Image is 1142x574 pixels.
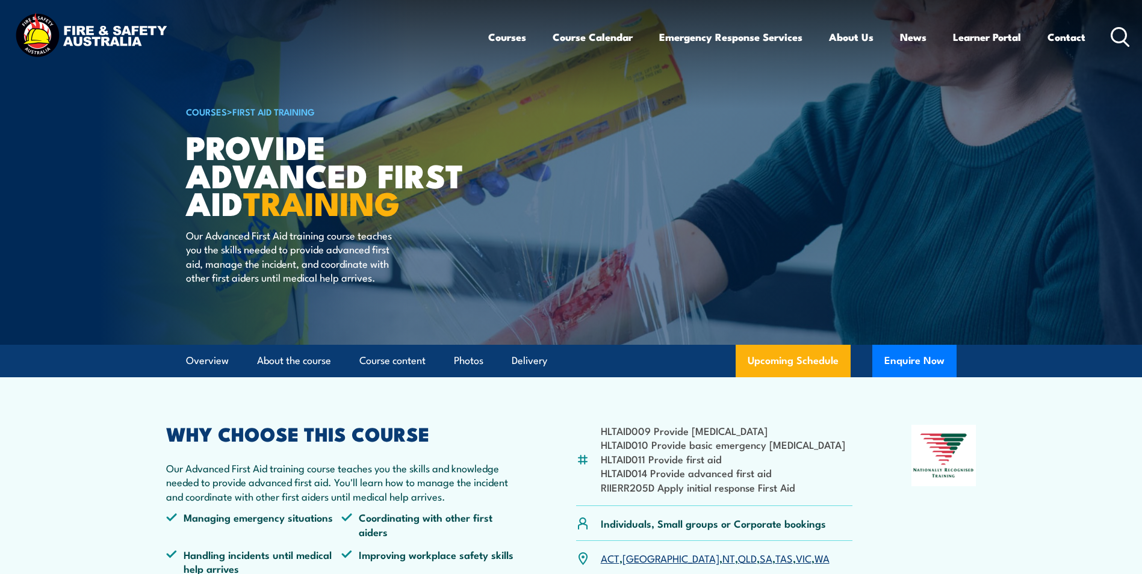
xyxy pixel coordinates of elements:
a: WA [815,551,830,565]
a: COURSES [186,105,227,118]
li: HLTAID011 Provide first aid [601,452,845,466]
button: Enquire Now [872,345,957,377]
a: Photos [454,345,483,377]
li: HLTAID010 Provide basic emergency [MEDICAL_DATA] [601,437,845,451]
a: VIC [796,551,812,565]
a: ACT [601,551,619,565]
a: About the course [257,345,331,377]
h1: Provide Advanced First Aid [186,132,483,217]
a: Delivery [512,345,547,377]
a: First Aid Training [232,105,315,118]
a: NT [722,551,735,565]
li: HLTAID014 Provide advanced first aid [601,466,845,480]
li: Managing emergency situations [166,510,342,539]
a: SA [760,551,772,565]
a: About Us [829,21,874,53]
a: Learner Portal [953,21,1021,53]
a: [GEOGRAPHIC_DATA] [622,551,719,565]
p: , , , , , , , [601,551,830,565]
a: Emergency Response Services [659,21,802,53]
a: QLD [738,551,757,565]
li: HLTAID009 Provide [MEDICAL_DATA] [601,424,845,437]
a: Overview [186,345,229,377]
h2: WHY CHOOSE THIS COURSE [166,425,518,442]
h6: > [186,104,483,119]
a: Upcoming Schedule [736,345,851,377]
li: Coordinating with other first aiders [341,510,517,539]
a: Courses [488,21,526,53]
p: Our Advanced First Aid training course teaches you the skills needed to provide advanced first ai... [186,228,406,285]
p: Our Advanced First Aid training course teaches you the skills and knowledge needed to provide adv... [166,461,518,503]
a: Course Calendar [553,21,633,53]
img: Nationally Recognised Training logo. [911,425,976,486]
a: Course content [359,345,426,377]
a: News [900,21,926,53]
a: TAS [775,551,793,565]
p: Individuals, Small groups or Corporate bookings [601,516,826,530]
a: Contact [1047,21,1085,53]
li: RIIERR205D Apply initial response First Aid [601,480,845,494]
strong: TRAINING [243,177,400,227]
